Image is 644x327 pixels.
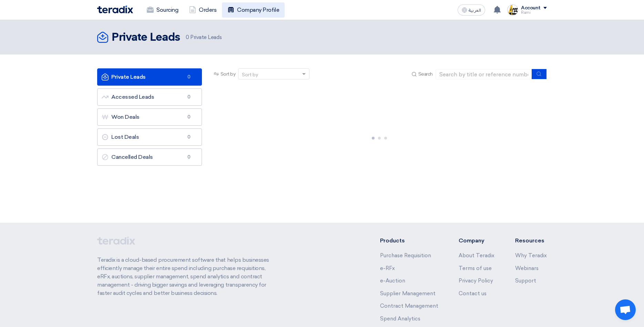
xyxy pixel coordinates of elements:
li: Resources [515,237,547,245]
a: About Teradix [459,252,494,259]
img: ACES_logo_1757576794782.jpg [507,4,518,16]
a: Supplier Management [380,290,436,297]
a: Spend Analytics [380,316,420,322]
a: Webinars [515,265,539,271]
div: Rami [521,11,547,15]
input: Search by title or reference number [436,69,532,79]
a: Cancelled Deals0 [97,148,202,166]
a: Lost Deals0 [97,128,202,146]
div: Sort by [242,71,258,78]
div: Account [521,5,541,11]
a: Won Deals0 [97,108,202,126]
a: Why Teradix [515,252,547,259]
a: Private Leads0 [97,68,202,86]
span: 0 [185,94,193,100]
span: 0 [185,114,193,121]
span: 0 [185,74,193,80]
h2: Private Leads [112,31,180,45]
p: Teradix is a cloud-based procurement software that helps businesses efficiently manage their enti... [97,256,277,297]
span: 0 [186,34,189,40]
span: العربية [469,8,481,13]
a: Accessed Leads0 [97,88,202,106]
img: Teradix logo [97,6,133,13]
div: Open chat [615,299,636,320]
a: Contract Management [380,303,438,309]
button: العربية [458,4,485,16]
span: 0 [185,134,193,141]
a: Company Profile [222,2,285,18]
span: 0 [185,154,193,161]
span: Search [418,70,433,78]
span: Sort by [221,70,236,78]
a: Support [515,278,536,284]
a: e-RFx [380,265,395,271]
a: Orders [184,2,222,18]
a: Terms of use [459,265,492,271]
li: Company [459,237,494,245]
a: Sourcing [141,2,184,18]
a: Privacy Policy [459,278,493,284]
li: Products [380,237,438,245]
span: Private Leads [186,33,222,41]
a: Purchase Requisition [380,252,431,259]
a: Contact us [459,290,487,297]
a: e-Auction [380,278,405,284]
